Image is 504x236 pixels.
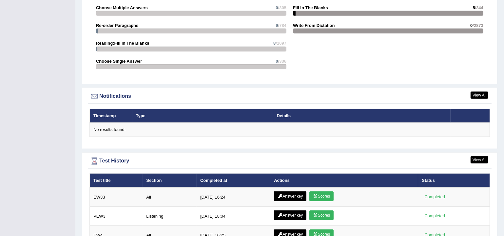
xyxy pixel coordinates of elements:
[273,41,276,46] span: 8
[197,207,270,226] td: [DATE] 18:04
[90,187,143,207] td: EW33
[475,5,483,10] span: /344
[132,109,273,123] th: Type
[471,156,488,163] a: View All
[276,41,286,46] span: /1097
[143,207,197,226] td: Listening
[274,191,306,201] a: Answer key
[309,191,334,201] a: Scores
[422,194,447,201] div: Completed
[197,187,270,207] td: [DATE] 16:24
[273,109,451,123] th: Details
[96,23,138,28] strong: Re-order Paragraphs
[470,23,473,28] span: 0
[197,174,270,187] th: Completed at
[90,109,132,123] th: Timestamp
[89,156,490,166] div: Test History
[89,92,490,101] div: Notifications
[422,213,447,220] div: Completed
[309,210,334,220] a: Scores
[93,127,486,133] div: No results found.
[96,59,142,64] strong: Choose Single Answer
[274,210,306,220] a: Answer key
[143,187,197,207] td: All
[90,174,143,187] th: Test title
[143,174,197,187] th: Section
[270,174,418,187] th: Actions
[293,23,335,28] strong: Write From Dictation
[96,5,148,10] strong: Choose Multiple Answers
[278,23,286,28] span: /784
[276,5,278,10] span: 0
[96,41,149,46] strong: Reading:Fill In The Blanks
[473,5,475,10] span: 5
[278,59,286,64] span: /336
[471,92,488,99] a: View All
[278,5,286,10] span: /305
[276,23,278,28] span: 9
[90,207,143,226] td: PEW3
[276,59,278,64] span: 0
[418,174,490,187] th: Status
[473,23,483,28] span: /2873
[293,5,328,10] strong: Fill In The Blanks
